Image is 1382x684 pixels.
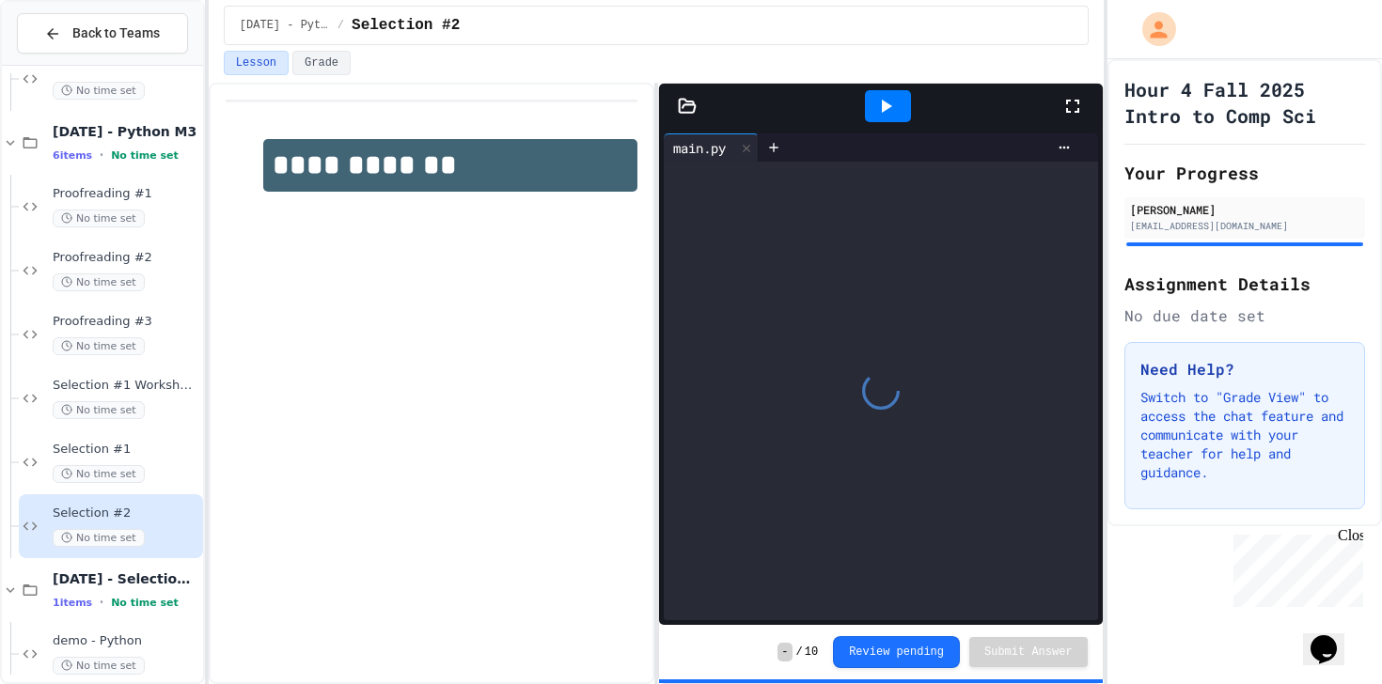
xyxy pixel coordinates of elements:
span: No time set [111,597,179,609]
button: Review pending [833,636,960,668]
span: Submit Answer [984,645,1073,660]
span: • [100,148,103,163]
h2: Assignment Details [1124,271,1365,297]
span: 10 [805,645,818,660]
span: [DATE] - Python M3 [53,123,199,140]
span: Selection #1 Worksheet Verify [53,378,199,394]
div: main.py [664,133,759,162]
span: No time set [53,337,145,355]
span: [DATE] - Selection #2 [53,570,199,587]
span: demo - Python [53,633,199,649]
h1: Hour 4 Fall 2025 Intro to Comp Sci [1124,76,1365,129]
span: Proofreading #1 [53,186,199,202]
p: Switch to "Grade View" to access the chat feature and communicate with your teacher for help and ... [1140,388,1349,482]
h2: Your Progress [1124,160,1365,186]
span: No time set [53,529,145,547]
span: - [777,643,792,661]
div: main.py [664,138,735,158]
div: Chat with us now!Close [8,8,130,119]
button: Grade [292,51,351,75]
span: 1 items [53,597,92,609]
span: No time set [53,465,145,483]
span: Proofreading #2 [53,250,199,266]
span: No time set [53,273,145,291]
span: Selection #1 [53,442,199,458]
span: No time set [53,82,145,100]
button: Back to Teams [17,13,188,54]
span: / [796,645,803,660]
span: / [338,18,344,33]
span: No time set [53,210,145,227]
span: 6 items [53,149,92,162]
span: No time set [53,657,145,675]
div: [EMAIL_ADDRESS][DOMAIN_NAME] [1130,219,1359,233]
button: Lesson [224,51,289,75]
div: My Account [1123,8,1181,51]
h3: Need Help? [1140,358,1349,381]
span: Selection #2 [352,14,460,37]
button: Submit Answer [969,637,1088,667]
div: No due date set [1124,304,1365,327]
div: [PERSON_NAME] [1130,201,1359,218]
iframe: chat widget [1303,609,1363,665]
span: Back to Teams [72,23,160,43]
iframe: chat widget [1226,527,1363,607]
span: Proofreading #3 [53,314,199,330]
span: No time set [53,401,145,419]
span: No time set [111,149,179,162]
span: • [100,595,103,610]
span: Sept 24 - Python M3 [240,18,330,33]
span: Selection #2 [53,505,199,521]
